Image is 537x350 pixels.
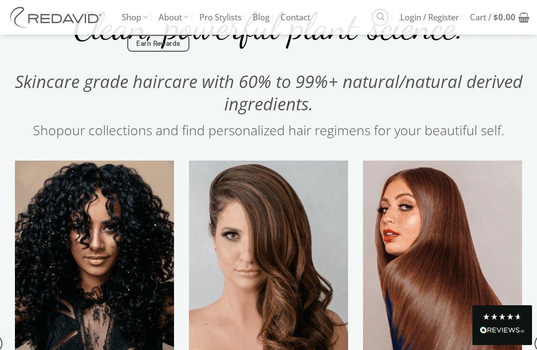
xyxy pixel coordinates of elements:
img: REVIEWS.io [480,327,525,334]
div: 4.8 Stars [482,313,522,321]
span: Earn Rewards [136,38,180,49]
span: Login / Register [400,5,459,30]
bdi: 0.00 [493,11,516,23]
div: Read All Reviews [480,325,525,338]
a: Shop [33,121,64,139]
span: Cart / [470,5,516,30]
a: Earn Rewards [127,35,189,52]
span: Skincare grade haircare with 60% to 99%+ natural/natural derived ingredients. [15,70,523,115]
img: REDAVID Salon Products | United States [7,7,107,28]
div: Read All Reviews [472,305,532,345]
h2: our collections and find personalized hair regimens for your beautiful self. [7,122,530,139]
span: $ [493,11,498,23]
a: Search [372,9,388,25]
